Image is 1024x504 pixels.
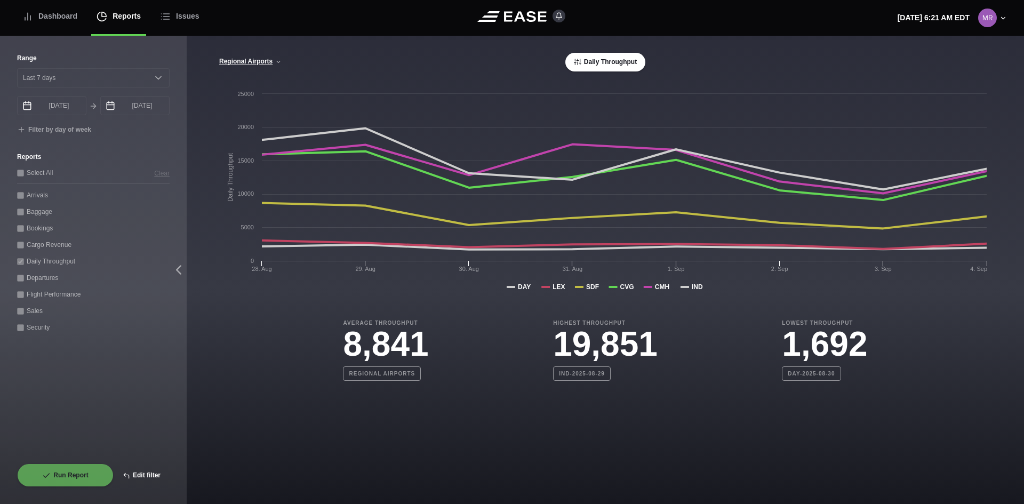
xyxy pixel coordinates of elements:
[553,319,658,327] b: Highest Throughput
[237,157,254,164] text: 15000
[692,283,703,291] tspan: IND
[17,152,170,162] label: Reports
[251,258,254,264] text: 0
[343,366,421,381] b: Regional Airports
[219,58,282,66] button: Regional Airports
[241,224,254,230] text: 5000
[227,153,234,202] tspan: Daily Throughput
[343,327,428,361] h3: 8,841
[782,319,867,327] b: Lowest Throughput
[17,126,91,134] button: Filter by day of week
[355,266,375,272] tspan: 29. Aug
[343,319,428,327] b: Average Throughput
[620,283,634,291] tspan: CVG
[565,53,645,71] button: Daily Throughput
[898,12,970,23] p: [DATE] 6:21 AM EDT
[553,327,658,361] h3: 19,851
[17,96,86,115] input: mm/dd/yyyy
[563,266,582,272] tspan: 31. Aug
[154,167,170,179] button: Clear
[782,327,867,361] h3: 1,692
[237,124,254,130] text: 20000
[459,266,479,272] tspan: 30. Aug
[655,283,669,291] tspan: CMH
[553,283,565,291] tspan: LEX
[782,366,841,381] b: DAY-2025-08-30
[970,266,987,272] tspan: 4. Sep
[978,9,997,27] img: 0b2ed616698f39eb9cebe474ea602d52
[875,266,892,272] tspan: 3. Sep
[252,266,271,272] tspan: 28. Aug
[518,283,531,291] tspan: DAY
[771,266,788,272] tspan: 2. Sep
[237,91,254,97] text: 25000
[586,283,599,291] tspan: SDF
[100,96,170,115] input: mm/dd/yyyy
[668,266,685,272] tspan: 1. Sep
[553,366,611,381] b: IND-2025-08-29
[237,190,254,197] text: 10000
[114,463,170,487] button: Edit filter
[17,53,170,63] label: Range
